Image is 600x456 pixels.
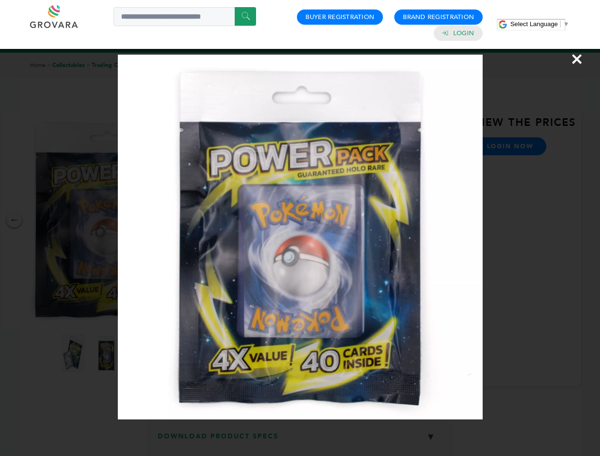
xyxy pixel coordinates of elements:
input: Search a product or brand... [114,7,256,26]
span: Select Language [510,20,558,28]
a: Buyer Registration [305,13,374,21]
span: ▼ [563,20,569,28]
a: Brand Registration [403,13,474,21]
span: × [571,46,583,72]
img: Image Preview [118,55,483,419]
a: Select Language​ [510,20,569,28]
a: Login [453,29,474,38]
